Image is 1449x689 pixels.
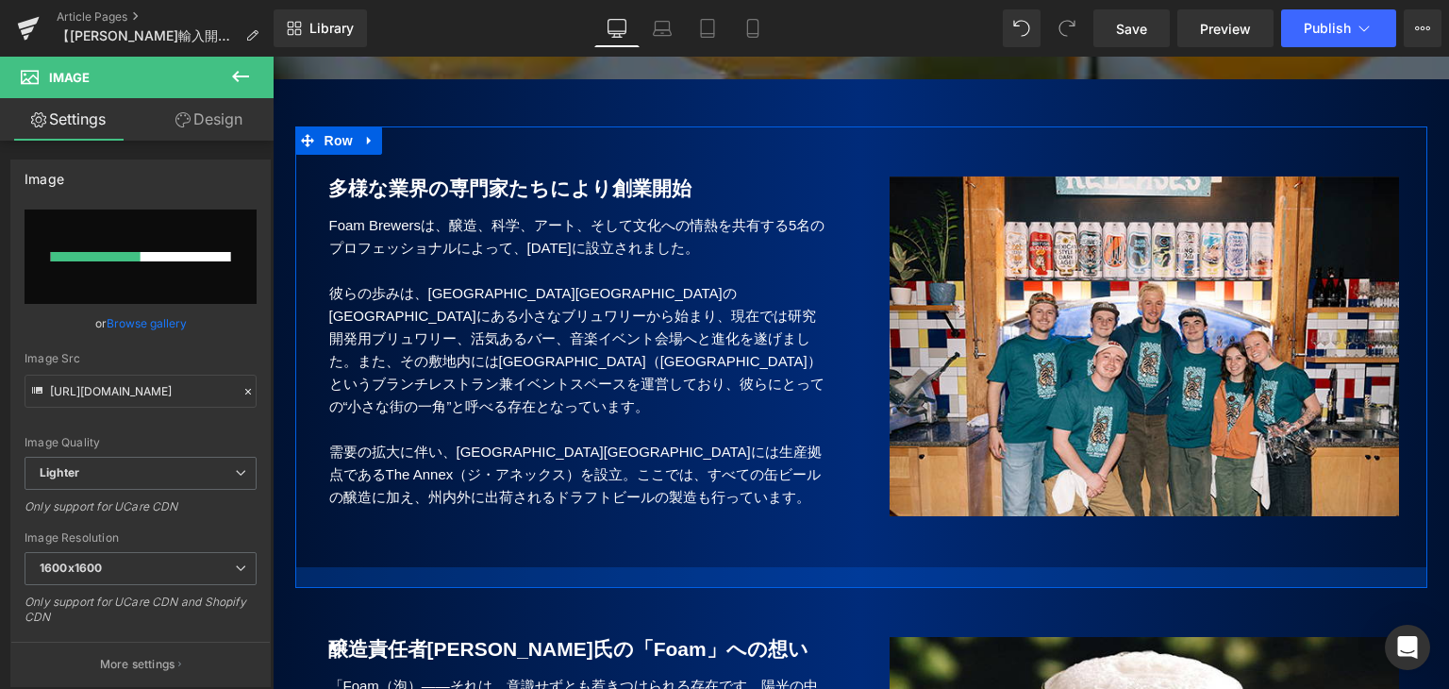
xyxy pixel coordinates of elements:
div: Image Resolution [25,531,257,545]
a: Browse gallery [107,307,187,340]
a: Preview [1177,9,1274,47]
div: Only support for UCare CDN [25,499,257,527]
a: Expand / Collapse [85,70,109,98]
div: Only support for UCare CDN and Shopify CDN [25,595,257,637]
p: More settings [100,656,175,673]
button: More settings [11,642,270,686]
div: Open Intercom Messenger [1385,625,1430,670]
span: 【[PERSON_NAME]輸入開始】ビールに寄り添う美しい泡が物語るいくつもの調和『Foam Brewers』[DATE]中旬出荷予定 [57,28,238,43]
span: Publish [1304,21,1351,36]
a: Desktop [594,9,640,47]
b: 醸造責任者[PERSON_NAME]氏の「Foam」への想い [56,581,536,603]
a: Tablet [685,9,730,47]
button: Redo [1048,9,1086,47]
button: Publish [1281,9,1396,47]
div: Image Src [25,352,257,365]
p: 「Foam（泡）――それは、意識せずとも惹きつけられる存在です。陽光の中で雲の中へ漂い込むような感覚、あるいは波の白いしぶきに包まれる瞬間のように。その自然な美しさは一瞬で立ち上がり、そして儚く... [57,618,556,686]
a: Design [141,98,277,141]
button: More [1404,9,1441,47]
b: 多様な業界の専門家たちにより創業開始 [56,121,419,143]
p: Foam Brewersは、醸造、科学、アート、そして文化への情熱を共有する5名のプロフェッショナルによって、[DATE]に設立されました。 [57,158,556,203]
a: New Library [274,9,367,47]
b: 1600x1600 [40,561,102,575]
input: Link [25,375,257,408]
span: Row [47,70,85,98]
button: Undo [1003,9,1041,47]
div: Image Quality [25,436,257,449]
a: Mobile [730,9,775,47]
p: 彼らの歩みは、[GEOGRAPHIC_DATA][GEOGRAPHIC_DATA]の[GEOGRAPHIC_DATA]にある小さなブリュワリーから始まり、現在では研究開発用ブリュワリー、活気ある... [57,226,556,361]
p: 需要の拡大に伴い、[GEOGRAPHIC_DATA][GEOGRAPHIC_DATA]には生産拠点であるThe Annex（ジ・アネックス）を設立。ここでは、すべての缶ビールの醸造に加え、州内外... [57,384,556,452]
div: Image [25,160,64,187]
span: Preview [1200,19,1251,39]
a: Article Pages [57,9,274,25]
span: Library [309,20,354,37]
a: Laptop [640,9,685,47]
b: Lighter [40,465,79,479]
div: or [25,313,257,333]
span: Save [1116,19,1147,39]
span: Image [49,70,90,85]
